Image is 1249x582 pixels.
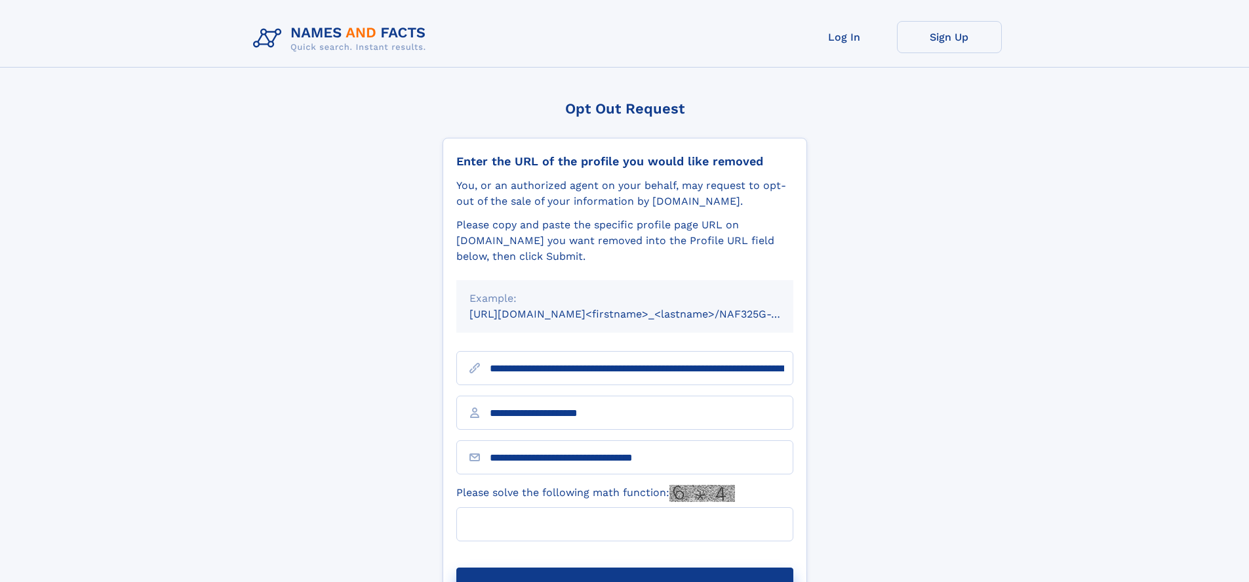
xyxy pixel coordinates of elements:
small: [URL][DOMAIN_NAME]<firstname>_<lastname>/NAF325G-xxxxxxxx [469,308,818,320]
div: Example: [469,291,780,306]
img: Logo Names and Facts [248,21,437,56]
div: Opt Out Request [443,100,807,117]
a: Sign Up [897,21,1002,53]
div: Enter the URL of the profile you would like removed [456,154,793,169]
div: You, or an authorized agent on your behalf, may request to opt-out of the sale of your informatio... [456,178,793,209]
a: Log In [792,21,897,53]
label: Please solve the following math function: [456,485,735,502]
div: Please copy and paste the specific profile page URL on [DOMAIN_NAME] you want removed into the Pr... [456,217,793,264]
